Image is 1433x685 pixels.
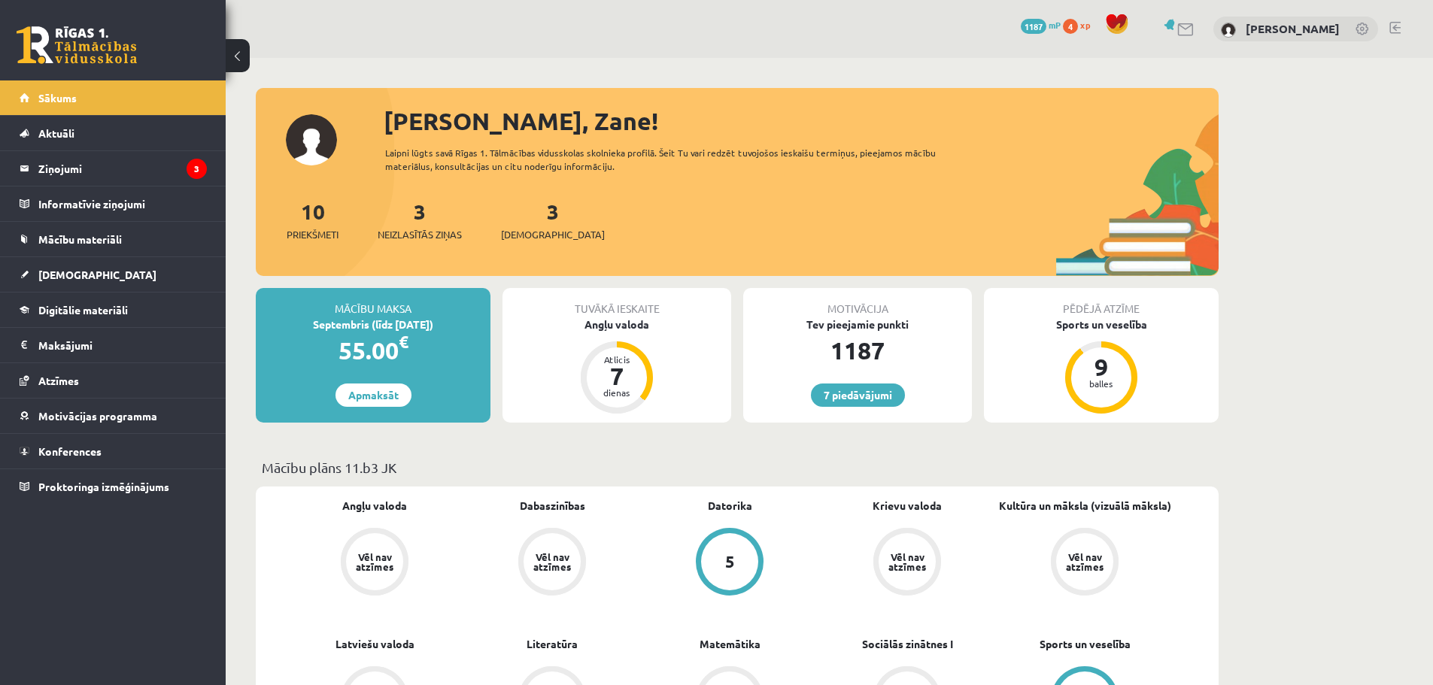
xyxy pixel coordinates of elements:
div: dienas [594,388,639,397]
a: Mācību materiāli [20,222,207,256]
a: Vēl nav atzīmes [818,528,996,599]
div: Atlicis [594,355,639,364]
div: 5 [725,553,735,570]
a: Vēl nav atzīmes [996,528,1173,599]
a: Datorika [708,498,752,514]
a: Sports un veselība [1040,636,1131,652]
div: Vēl nav atzīmes [1064,552,1106,571]
div: Septembris (līdz [DATE]) [256,317,490,332]
a: Atzīmes [20,363,207,398]
a: Dabaszinības [520,498,585,514]
div: Vēl nav atzīmes [354,552,396,571]
span: [DEMOGRAPHIC_DATA] [501,227,605,242]
a: Ziņojumi3 [20,151,207,186]
span: Aktuāli [38,126,74,140]
legend: Maksājumi [38,328,207,362]
span: xp [1080,19,1090,31]
a: 3[DEMOGRAPHIC_DATA] [501,198,605,242]
span: Proktoringa izmēģinājums [38,480,169,493]
span: € [399,331,408,353]
div: [PERSON_NAME], Zane! [384,103,1219,139]
span: Sākums [38,91,77,105]
span: mP [1049,19,1061,31]
a: 4 xp [1063,19,1098,31]
div: 55.00 [256,332,490,368]
span: Neizlasītās ziņas [378,227,462,242]
i: 3 [187,159,207,179]
div: Motivācija [743,288,972,317]
a: Sports un veselība 9 balles [984,317,1219,416]
a: Vēl nav atzīmes [463,528,641,599]
div: Vēl nav atzīmes [886,552,928,571]
a: Vēl nav atzīmes [286,528,463,599]
a: Angļu valoda [342,498,407,514]
a: Rīgas 1. Tālmācības vidusskola [17,26,137,64]
a: 3Neizlasītās ziņas [378,198,462,242]
a: Angļu valoda Atlicis 7 dienas [502,317,731,416]
a: Proktoringa izmēģinājums [20,469,207,504]
span: Mācību materiāli [38,232,122,246]
span: [DEMOGRAPHIC_DATA] [38,268,156,281]
legend: Ziņojumi [38,151,207,186]
div: Tuvākā ieskaite [502,288,731,317]
a: Literatūra [527,636,578,652]
span: 1187 [1021,19,1046,34]
a: Sociālās zinātnes I [862,636,953,652]
a: Aktuāli [20,116,207,150]
a: 5 [641,528,818,599]
a: 7 piedāvājumi [811,383,905,407]
div: 1187 [743,332,972,368]
div: Mācību maksa [256,288,490,317]
div: Sports un veselība [984,317,1219,332]
div: balles [1079,379,1124,388]
a: Matemātika [700,636,761,652]
div: Tev pieejamie punkti [743,317,972,332]
a: Krievu valoda [873,498,942,514]
div: 7 [594,364,639,388]
a: Latviešu valoda [335,636,414,652]
span: Konferences [38,444,102,458]
span: Digitālie materiāli [38,303,128,317]
a: Sākums [20,80,207,115]
a: Maksājumi [20,328,207,362]
a: 10Priekšmeti [287,198,339,242]
a: [DEMOGRAPHIC_DATA] [20,257,207,292]
span: Motivācijas programma [38,409,157,423]
p: Mācību plāns 11.b3 JK [262,457,1213,477]
span: Priekšmeti [287,227,339,242]
span: Atzīmes [38,374,79,387]
a: Konferences [20,434,207,468]
a: 1187 mP [1021,19,1061,31]
a: Motivācijas programma [20,399,207,433]
a: Apmaksāt [335,383,411,407]
div: Pēdējā atzīme [984,288,1219,317]
div: Angļu valoda [502,317,731,332]
a: Informatīvie ziņojumi [20,186,207,221]
a: Digitālie materiāli [20,292,207,327]
div: 9 [1079,355,1124,379]
a: Kultūra un māksla (vizuālā māksla) [999,498,1171,514]
legend: Informatīvie ziņojumi [38,186,207,221]
div: Laipni lūgts savā Rīgas 1. Tālmācības vidusskolas skolnieka profilā. Šeit Tu vari redzēt tuvojošo... [385,146,963,173]
img: Zane Romānova [1221,23,1236,38]
a: [PERSON_NAME] [1246,21,1340,36]
span: 4 [1063,19,1078,34]
div: Vēl nav atzīmes [531,552,573,571]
